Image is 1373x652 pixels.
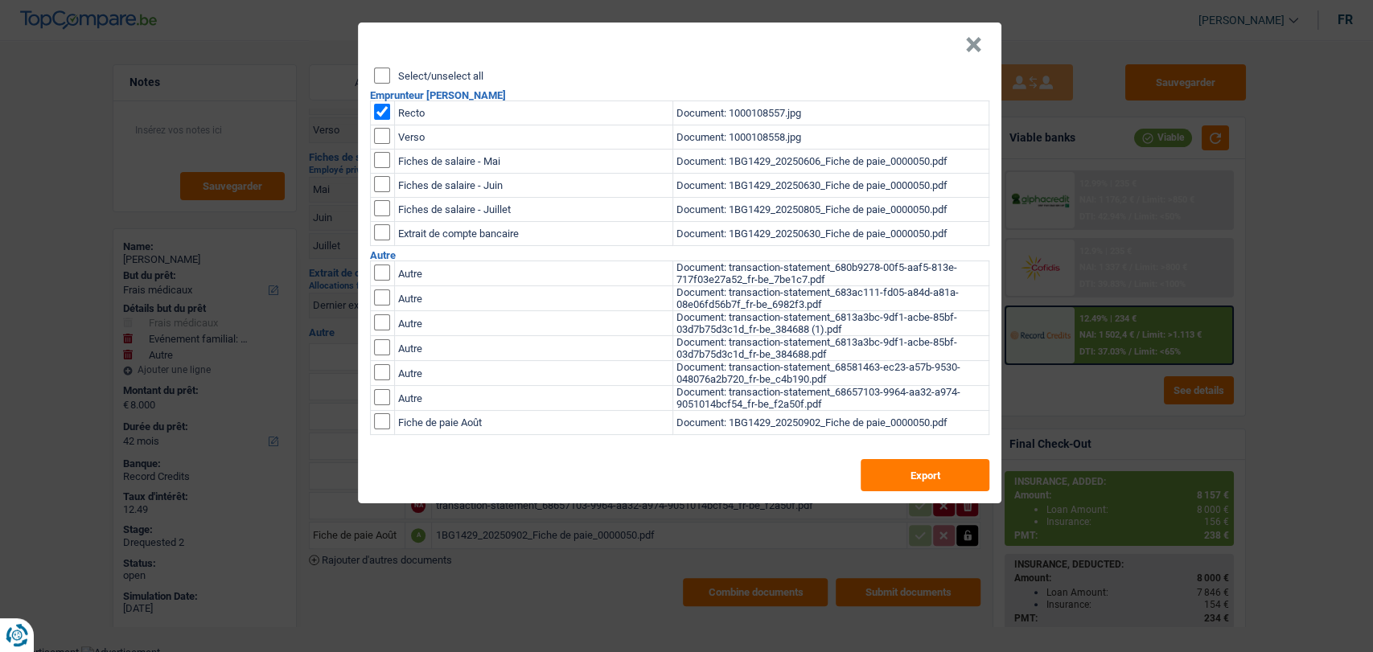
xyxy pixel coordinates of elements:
[395,361,673,386] td: Autre
[370,250,989,260] h2: Autre
[395,411,673,435] td: Fiche de paie Août
[395,261,673,286] td: Autre
[395,336,673,361] td: Autre
[395,125,673,150] td: Verso
[673,311,989,336] td: Document: transaction-statement_6813a3bc-9df1-acbe-85bf-03d7b75d3c1d_fr-be_384688 (1).pdf
[673,198,989,222] td: Document: 1BG1429_20250805_Fiche de paie_0000050.pdf
[673,261,989,286] td: Document: transaction-statement_680b9278-00f5-aaf5-813e-717f03e27a52_fr-be_7be1c7.pdf
[673,286,989,311] td: Document: transaction-statement_683ac111-fd05-a84d-a81a-08e06fd56b7f_fr-be_6982f3.pdf
[395,198,673,222] td: Fiches de salaire - Juillet
[395,386,673,411] td: Autre
[673,361,989,386] td: Document: transaction-statement_68581463-ec23-a57b-9530-048076a2b720_fr-be_c4b190.pdf
[398,71,483,81] label: Select/unselect all
[673,101,989,125] td: Document: 1000108557.jpg
[395,286,673,311] td: Autre
[673,336,989,361] td: Document: transaction-statement_6813a3bc-9df1-acbe-85bf-03d7b75d3c1d_fr-be_384688.pdf
[395,311,673,336] td: Autre
[395,174,673,198] td: Fiches de salaire - Juin
[395,101,673,125] td: Recto
[673,222,989,246] td: Document: 1BG1429_20250630_Fiche de paie_0000050.pdf
[673,174,989,198] td: Document: 1BG1429_20250630_Fiche de paie_0000050.pdf
[370,90,989,100] h2: Emprunteur [PERSON_NAME]
[673,386,989,411] td: Document: transaction-statement_68657103-9964-aa32-a974-9051014bcf54_fr-be_f2a50f.pdf
[673,150,989,174] td: Document: 1BG1429_20250606_Fiche de paie_0000050.pdf
[965,37,982,53] button: Close
[673,411,989,435] td: Document: 1BG1429_20250902_Fiche de paie_0000050.pdf
[861,459,989,491] button: Export
[395,150,673,174] td: Fiches de salaire - Mai
[395,222,673,246] td: Extrait de compte bancaire
[673,125,989,150] td: Document: 1000108558.jpg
